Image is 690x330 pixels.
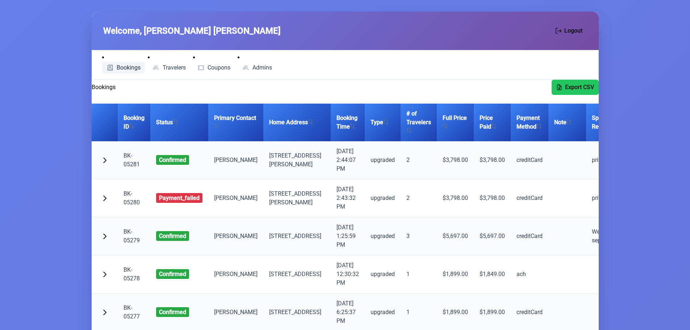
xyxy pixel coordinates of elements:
td: $5,697.00 [474,217,511,255]
span: Travelers [163,65,186,71]
span: Admins [252,65,272,71]
td: $3,798.00 [474,179,511,217]
td: creditCard [511,141,548,179]
h2: Bookings [92,83,116,92]
td: 2 [401,179,437,217]
td: [PERSON_NAME] [208,179,263,217]
span: Welcome, [PERSON_NAME] [PERSON_NAME] [103,24,281,37]
span: confirmed [156,231,189,241]
th: Price Paid [474,104,511,141]
td: upgraded [365,141,401,179]
span: Bookings [117,65,141,71]
span: payment_failed [156,193,202,203]
span: confirmed [156,307,189,317]
td: $3,798.00 [437,141,474,179]
td: [PERSON_NAME] [208,255,263,293]
a: BK-05279 [124,228,140,244]
td: [STREET_ADDRESS] [263,255,331,293]
th: Home Address [263,104,331,141]
td: $1,899.00 [437,255,474,293]
td: upgraded [365,179,401,217]
th: Booking ID [118,104,150,141]
th: Booking Time [331,104,365,141]
button: Export CSV [552,80,599,95]
a: Coupons [193,62,235,74]
span: Coupons [208,65,230,71]
td: We need separate rooms [586,217,641,255]
a: BK-05280 [124,190,140,206]
td: 2 [401,141,437,179]
td: $5,697.00 [437,217,474,255]
td: [DATE] 2:43:32 PM [331,179,365,217]
li: Travelers [148,53,190,74]
span: confirmed [156,269,189,279]
td: upgraded [365,217,401,255]
td: [STREET_ADDRESS] [263,217,331,255]
td: [STREET_ADDRESS] [PERSON_NAME] [263,141,331,179]
span: Export CSV [565,83,594,92]
li: Coupons [193,53,235,74]
td: privet room [586,179,641,217]
a: Admins [238,62,276,74]
li: Bookings [102,53,145,74]
a: BK-05277 [124,304,140,320]
th: Status [150,104,208,141]
td: ach [511,255,548,293]
td: [PERSON_NAME] [208,217,263,255]
td: [STREET_ADDRESS] [PERSON_NAME] [263,179,331,217]
td: upgraded [365,255,401,293]
th: Full Price [437,104,474,141]
span: confirmed [156,155,189,165]
button: Logout [551,23,587,38]
th: # of Travelers [401,104,437,141]
a: BK-05278 [124,266,140,282]
a: BK-05281 [124,152,140,168]
span: Logout [564,26,582,35]
td: creditCard [511,179,548,217]
th: Note [548,104,586,141]
a: Travelers [148,62,190,74]
td: 1 [401,255,437,293]
td: privet room [586,141,641,179]
td: [PERSON_NAME] [208,141,263,179]
td: creditCard [511,217,548,255]
th: Payment Method [511,104,548,141]
td: $3,798.00 [437,179,474,217]
td: [DATE] 2:44:07 PM [331,141,365,179]
li: Admins [238,53,276,74]
th: Special Requests [586,104,641,141]
td: [DATE] 12:30:32 PM [331,255,365,293]
td: [DATE] 1:25:59 PM [331,217,365,255]
td: 3 [401,217,437,255]
td: $3,798.00 [474,141,511,179]
th: Primary Contact [208,104,263,141]
a: Bookings [102,62,145,74]
td: $1,849.00 [474,255,511,293]
th: Type [365,104,401,141]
